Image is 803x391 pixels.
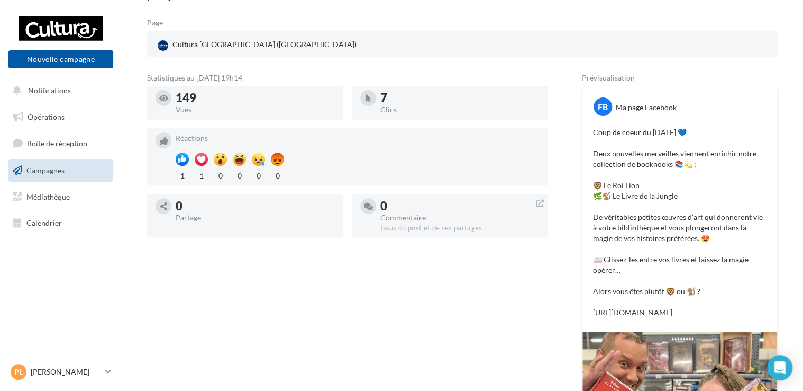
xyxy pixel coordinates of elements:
p: [PERSON_NAME] [31,367,101,377]
div: Réactions [176,135,540,142]
div: 7 [380,92,540,104]
div: Open Intercom Messenger [767,355,792,380]
div: 0 [214,168,227,181]
div: 0 [252,168,265,181]
a: PL [PERSON_NAME] [8,362,113,382]
div: 149 [176,92,335,104]
div: 0 [233,168,246,181]
span: PL [14,367,23,377]
div: Statistiques au [DATE] 19h14 [147,74,548,82]
button: Nouvelle campagne [8,50,113,68]
div: Cultura [GEOGRAPHIC_DATA] ([GEOGRAPHIC_DATA]) [156,37,359,53]
div: 0 [271,168,284,181]
a: Boîte de réception [6,132,115,155]
div: Issus du post et de ses partages [380,224,540,233]
div: Partage [176,214,335,221]
span: Boîte de réception [27,139,87,148]
div: 1 [176,168,189,181]
div: 0 [176,200,335,212]
a: Cultura [GEOGRAPHIC_DATA] ([GEOGRAPHIC_DATA]) [156,37,360,53]
div: Prévisualisation [582,74,778,82]
p: Coup de coeur du [DATE] 💙 Deux nouvelles merveilles viennent enrichir notre collection de booknoo... [593,127,766,318]
div: Vues [176,106,335,113]
a: Médiathèque [6,186,115,208]
button: Notifications [6,79,111,102]
span: Campagnes [26,166,65,175]
div: 1 [195,168,208,181]
a: Opérations [6,106,115,128]
div: 0 [380,200,540,212]
a: Calendrier [6,212,115,234]
span: Médiathèque [26,192,70,201]
div: Page [147,19,171,26]
div: Clics [380,106,540,113]
div: FB [594,97,612,116]
span: Opérations [28,112,65,121]
span: Calendrier [26,218,62,227]
div: Ma page Facebook [616,102,677,113]
span: Notifications [28,86,71,95]
a: Campagnes [6,159,115,182]
div: Commentaire [380,214,540,221]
